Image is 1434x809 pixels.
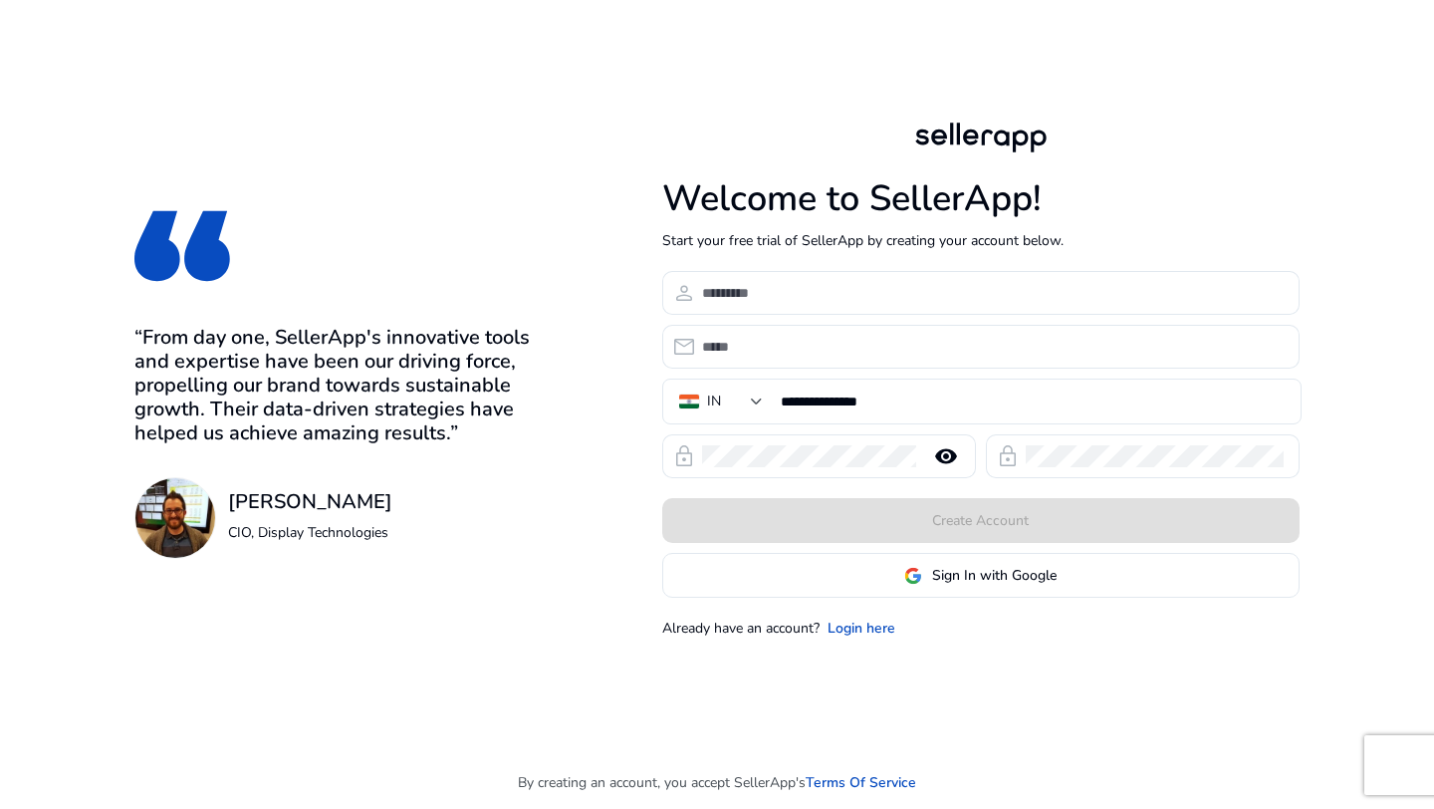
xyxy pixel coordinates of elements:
mat-icon: remove_red_eye [922,444,970,468]
p: CIO, Display Technologies [228,522,392,543]
span: email [672,335,696,359]
h1: Welcome to SellerApp! [662,177,1300,220]
h3: “From day one, SellerApp's innovative tools and expertise have been our driving force, propelling... [134,326,560,445]
button: Sign In with Google [662,553,1300,598]
a: Terms Of Service [806,772,916,793]
span: lock [996,444,1020,468]
span: person [672,281,696,305]
a: Login here [828,618,895,639]
p: Already have an account? [662,618,820,639]
span: Sign In with Google [932,565,1057,586]
img: google-logo.svg [904,567,922,585]
span: lock [672,444,696,468]
p: Start your free trial of SellerApp by creating your account below. [662,230,1300,251]
div: IN [707,391,721,412]
h3: [PERSON_NAME] [228,490,392,514]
